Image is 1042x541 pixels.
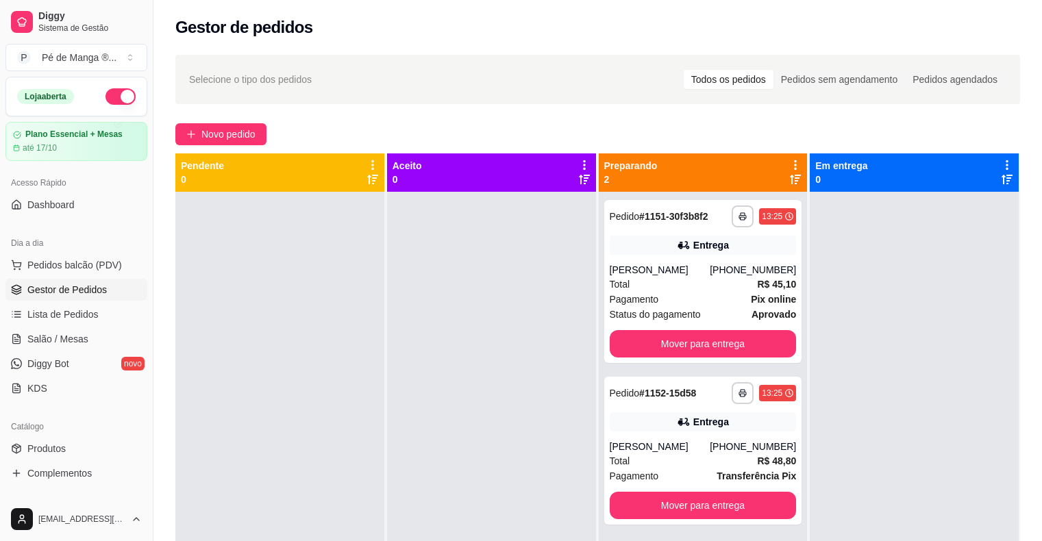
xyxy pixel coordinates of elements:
div: Entrega [693,238,729,252]
div: Entrega [693,415,729,429]
span: Total [610,453,630,468]
div: Pedidos agendados [905,70,1005,89]
a: Diggy Botnovo [5,353,147,375]
span: Novo pedido [201,127,256,142]
button: Alterar Status [106,88,136,105]
div: [PHONE_NUMBER] [710,263,796,277]
span: Pedidos balcão (PDV) [27,258,122,272]
a: KDS [5,377,147,399]
span: Produtos [27,442,66,455]
a: Gestor de Pedidos [5,279,147,301]
a: Plano Essencial + Mesasaté 17/10 [5,122,147,161]
div: Pedidos sem agendamento [773,70,905,89]
span: Pagamento [610,292,659,307]
strong: # 1152-15d58 [639,388,696,399]
strong: R$ 45,10 [757,279,796,290]
div: [PERSON_NAME] [610,440,710,453]
span: Dashboard [27,198,75,212]
a: DiggySistema de Gestão [5,5,147,38]
span: Sistema de Gestão [38,23,142,34]
div: Pé de Manga ® ... [42,51,116,64]
span: KDS [27,381,47,395]
span: P [17,51,31,64]
div: [PERSON_NAME] [610,263,710,277]
span: Diggy Bot [27,357,69,370]
button: [EMAIL_ADDRESS][DOMAIN_NAME] [5,503,147,536]
span: plus [186,129,196,139]
p: 0 [181,173,224,186]
span: Status do pagamento [610,307,701,322]
p: Aceito [393,159,422,173]
a: Dashboard [5,194,147,216]
span: Pagamento [610,468,659,483]
article: até 17/10 [23,142,57,153]
div: 13:25 [762,211,782,222]
button: Mover para entrega [610,492,797,519]
button: Mover para entrega [610,330,797,357]
p: 0 [815,173,867,186]
span: Selecione o tipo dos pedidos [189,72,312,87]
strong: R$ 48,80 [757,455,796,466]
span: Salão / Mesas [27,332,88,346]
span: [EMAIL_ADDRESS][DOMAIN_NAME] [38,514,125,525]
span: Lista de Pedidos [27,307,99,321]
p: Em entrega [815,159,867,173]
div: Dia a dia [5,232,147,254]
p: Pendente [181,159,224,173]
div: Todos os pedidos [684,70,773,89]
a: Produtos [5,438,147,460]
h2: Gestor de pedidos [175,16,313,38]
div: Loja aberta [17,89,74,104]
button: Novo pedido [175,123,266,145]
div: Acesso Rápido [5,172,147,194]
p: Preparando [604,159,658,173]
strong: # 1151-30f3b8f2 [639,211,708,222]
a: Salão / Mesas [5,328,147,350]
div: Catálogo [5,416,147,438]
div: 13:25 [762,388,782,399]
span: Pedido [610,211,640,222]
p: 0 [393,173,422,186]
span: Pedido [610,388,640,399]
button: Pedidos balcão (PDV) [5,254,147,276]
span: Total [610,277,630,292]
strong: Pix online [751,294,796,305]
strong: Transferência Pix [717,470,796,481]
span: Gestor de Pedidos [27,283,107,297]
a: Lista de Pedidos [5,303,147,325]
div: [PHONE_NUMBER] [710,440,796,453]
article: Plano Essencial + Mesas [25,129,123,140]
button: Select a team [5,44,147,71]
a: Complementos [5,462,147,484]
strong: aprovado [752,309,796,320]
p: 2 [604,173,658,186]
span: Complementos [27,466,92,480]
span: Diggy [38,10,142,23]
